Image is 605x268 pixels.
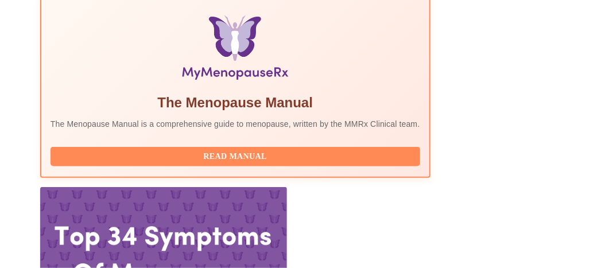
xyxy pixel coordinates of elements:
[51,118,420,130] p: The Menopause Manual is a comprehensive guide to menopause, written by the MMRx Clinical team.
[51,147,420,167] button: Read Manual
[51,150,423,160] a: Read Manual
[62,150,409,164] span: Read Manual
[109,15,361,84] img: Menopause Manual
[51,94,420,112] h5: The Menopause Manual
